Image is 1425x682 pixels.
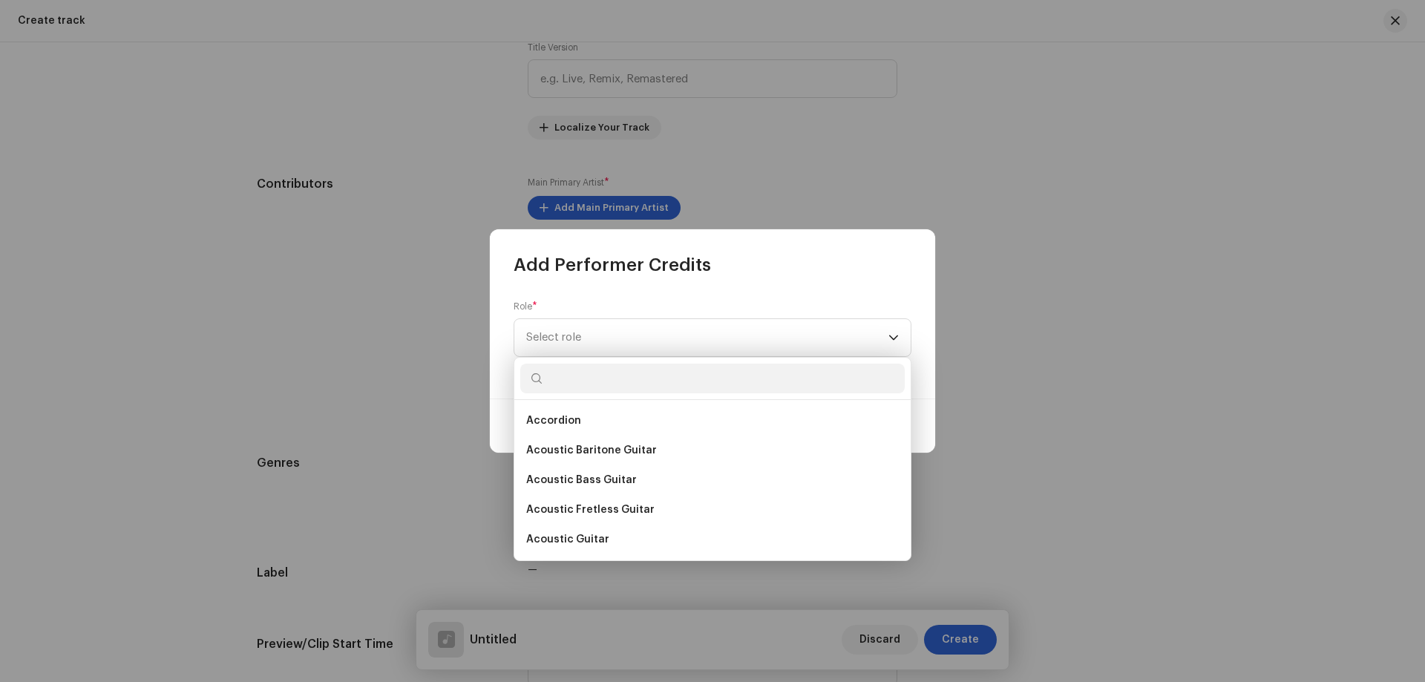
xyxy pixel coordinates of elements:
div: Domain: [DOMAIN_NAME] [39,39,163,50]
li: Actor [520,554,905,584]
span: Accordion [526,413,581,428]
div: Keywords by Traffic [164,88,250,97]
span: Add Performer Credits [514,253,711,277]
img: tab_keywords_by_traffic_grey.svg [148,86,160,98]
div: dropdown trigger [888,319,899,356]
div: Domain Overview [56,88,133,97]
li: Acoustic Fretless Guitar [520,495,905,525]
img: tab_domain_overview_orange.svg [40,86,52,98]
span: Acoustic Baritone Guitar [526,443,657,458]
span: Acoustic Bass Guitar [526,473,637,488]
span: Acoustic Fretless Guitar [526,502,655,517]
li: Acoustic Baritone Guitar [520,436,905,465]
span: Select role [526,319,888,356]
img: logo_orange.svg [24,24,36,36]
label: Role [514,301,537,312]
img: website_grey.svg [24,39,36,50]
li: Acoustic Bass Guitar [520,465,905,495]
span: Acoustic Guitar [526,532,609,547]
div: v 4.0.25 [42,24,73,36]
li: Accordion [520,406,905,436]
li: Acoustic Guitar [520,525,905,554]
